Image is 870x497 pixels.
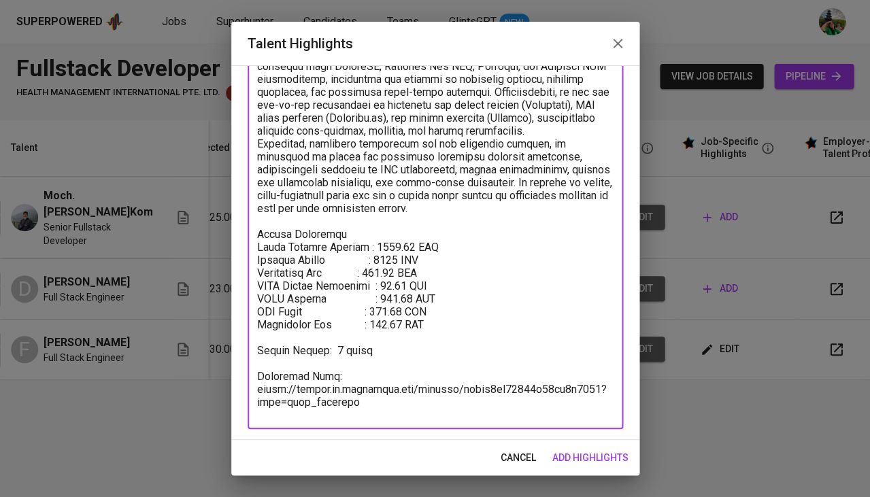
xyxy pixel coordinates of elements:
[547,445,634,470] button: add highlights
[501,449,536,466] span: cancel
[248,33,623,54] h2: Talent Highlights
[552,449,629,466] span: add highlights
[495,445,541,470] button: cancel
